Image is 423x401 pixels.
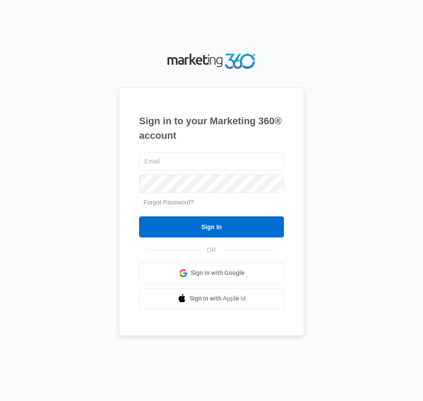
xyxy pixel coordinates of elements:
[144,199,194,206] a: Forgot Password?
[139,152,284,171] input: Email
[189,294,246,303] span: Sign in with Apple Id
[139,263,284,284] a: Sign in with Google
[139,216,284,238] input: Sign In
[139,288,284,309] a: Sign in with Apple Id
[201,245,223,255] span: OR
[191,268,245,278] span: Sign in with Google
[139,114,284,143] h1: Sign in to your Marketing 360® account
